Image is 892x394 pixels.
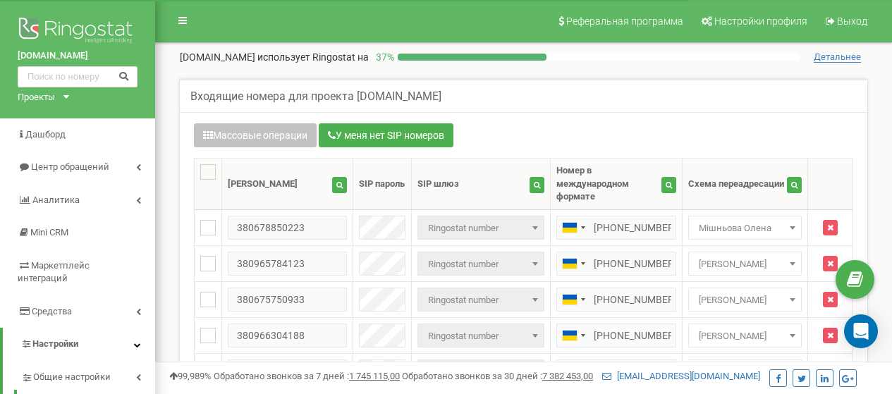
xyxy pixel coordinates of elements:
[693,290,797,310] span: Шевчук Виктория
[228,178,298,191] div: [PERSON_NAME]
[194,123,317,147] button: Массовые операции
[21,361,155,390] a: Общие настройки
[3,328,155,361] a: Настройки
[417,216,544,240] span: Ringostat number
[33,371,111,384] span: Общие настройки
[837,16,867,27] span: Выход
[190,90,441,103] h5: Входящие номера для проекта [DOMAIN_NAME]
[557,360,589,383] div: Telephone country code
[566,16,683,27] span: Реферальная программа
[349,371,400,381] u: 1 745 115,00
[32,338,78,349] span: Настройки
[402,371,593,381] span: Обработано звонков за 30 дней :
[557,324,589,347] div: Telephone country code
[688,288,802,312] span: Шевчук Виктория
[556,324,676,347] input: 050 123 4567
[556,216,676,240] input: 050 123 4567
[422,218,539,238] span: Ringostat number
[602,371,760,381] a: [EMAIL_ADDRESS][DOMAIN_NAME]
[417,288,544,312] span: Ringostat number
[688,178,784,191] div: Схема переадресации
[18,91,55,104] div: Проекты
[422,254,539,274] span: Ringostat number
[688,324,802,347] span: Оверченко Тетяна
[814,51,861,63] span: Детальнее
[556,164,661,204] div: Номер в международном формате
[693,326,797,346] span: Оверченко Тетяна
[169,371,212,381] span: 99,989%
[688,359,802,383] span: Дегнера Мирослава
[32,195,80,205] span: Аналитика
[557,216,589,239] div: Telephone country code
[18,14,138,49] img: Ringostat logo
[557,252,589,275] div: Telephone country code
[30,227,68,238] span: Mini CRM
[422,290,539,310] span: Ringostat number
[417,324,544,347] span: Ringostat number
[542,371,593,381] u: 7 382 453,00
[714,16,807,27] span: Настройки профиля
[688,216,802,240] span: Мішньова Олена
[353,159,412,210] th: SIP пароль
[693,254,797,274] span: Алена Бавыко
[18,260,90,284] span: Маркетплейс интеграций
[319,123,453,147] button: У меня нет SIP номеров
[180,50,369,64] p: [DOMAIN_NAME]
[844,314,878,348] div: Open Intercom Messenger
[214,371,400,381] span: Обработано звонков за 7 дней :
[417,178,459,191] div: SIP шлюз
[688,252,802,276] span: Алена Бавыко
[417,252,544,276] span: Ringostat number
[556,359,676,383] input: 050 123 4567
[31,161,109,172] span: Центр обращений
[556,288,676,312] input: 050 123 4567
[693,218,797,238] span: Мішньова Олена
[18,49,138,63] a: [DOMAIN_NAME]
[417,359,544,383] span: Ringostat number
[557,288,589,311] div: Telephone country code
[422,326,539,346] span: Ringostat number
[25,129,66,140] span: Дашборд
[257,51,369,63] span: использует Ringostat на
[369,50,398,64] p: 37 %
[556,252,676,276] input: 050 123 4567
[18,66,138,87] input: Поиск по номеру
[32,306,72,316] span: Средства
